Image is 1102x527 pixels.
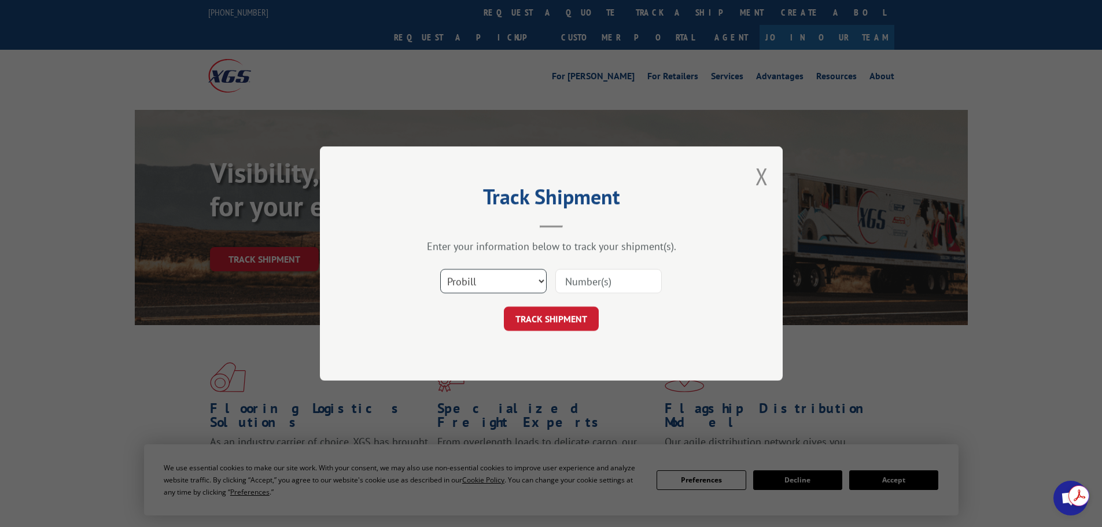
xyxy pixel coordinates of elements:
input: Number(s) [555,269,662,293]
h2: Track Shipment [378,189,725,211]
div: Open chat [1053,481,1088,515]
div: Enter your information below to track your shipment(s). [378,239,725,253]
button: TRACK SHIPMENT [504,307,599,331]
button: Close modal [755,161,768,191]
